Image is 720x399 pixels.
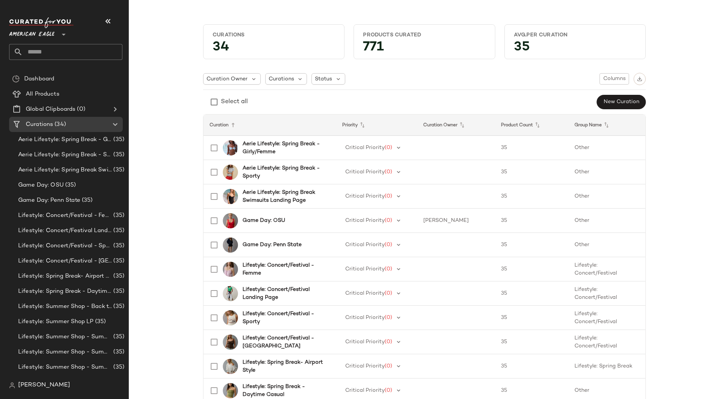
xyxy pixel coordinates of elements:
[243,310,327,326] b: Lifestyle: Concert/Festival - Sporty
[417,115,495,136] th: Curation Owner
[385,218,392,223] span: (0)
[112,135,124,144] span: (35)
[568,354,645,379] td: Lifestyle: Spring Break
[568,136,645,160] td: Other
[363,31,485,39] div: Products Curated
[345,145,385,151] span: Critical Priority
[495,184,568,209] td: 35
[243,261,327,277] b: Lifestyle: Concert/Festival - Femme
[568,233,645,257] td: Other
[637,76,642,82] img: svg%3e
[26,120,53,129] span: Curations
[18,135,112,144] span: Aerie Lifestyle: Spring Break - Girly/Femme
[243,383,327,399] b: Lifestyle: Spring Break - Daytime Casual
[417,209,495,233] td: [PERSON_NAME]
[385,193,392,199] span: (0)
[357,42,491,56] div: 771
[568,281,645,306] td: Lifestyle: Concert/Festival
[18,226,112,235] span: Lifestyle: Concert/Festival Landing Page
[345,266,385,272] span: Critical Priority
[223,310,238,325] img: 0301_6079_106_of
[112,242,124,250] span: (35)
[495,257,568,281] td: 35
[568,184,645,209] td: Other
[568,257,645,281] td: Lifestyle: Concert/Festival
[385,388,392,393] span: (0)
[207,75,247,83] span: Curation Owner
[112,333,124,341] span: (35)
[26,90,59,99] span: All Products
[385,315,392,320] span: (0)
[243,358,327,374] b: Lifestyle: Spring Break- Airport Style
[385,291,392,296] span: (0)
[80,196,93,205] span: (35)
[495,209,568,233] td: 35
[495,136,568,160] td: 35
[495,330,568,354] td: 35
[18,166,112,174] span: Aerie Lifestyle: Spring Break Swimsuits Landing Page
[18,302,112,311] span: Lifestyle: Summer Shop - Back to School Essentials
[345,242,385,248] span: Critical Priority
[223,189,238,204] img: 0751_6009_073_of
[112,211,124,220] span: (35)
[112,226,124,235] span: (35)
[64,181,76,190] span: (35)
[568,160,645,184] td: Other
[112,363,124,372] span: (35)
[514,31,636,39] div: Avg.per Curation
[18,333,112,341] span: Lifestyle: Summer Shop - Summer Abroad
[223,359,238,374] img: 1455_2594_050_of
[495,115,568,136] th: Product Count
[495,306,568,330] td: 35
[18,211,112,220] span: Lifestyle: Concert/Festival - Femme
[223,383,238,398] img: 3171_6241_309_of
[243,286,327,302] b: Lifestyle: Concert/Festival Landing Page
[112,151,124,159] span: (35)
[508,42,642,56] div: 35
[345,218,385,223] span: Critical Priority
[18,242,112,250] span: Lifestyle: Concert/Festival - Sporty
[112,302,124,311] span: (35)
[112,257,124,265] span: (35)
[94,317,106,326] span: (35)
[223,262,238,277] img: 2351_6057_577_of
[18,287,112,296] span: Lifestyle: Spring Break - Daytime Casual
[385,363,392,369] span: (0)
[495,281,568,306] td: 35
[495,160,568,184] td: 35
[18,317,94,326] span: Lifestyle: Summer Shop LP
[12,75,20,83] img: svg%3e
[345,291,385,296] span: Critical Priority
[603,76,626,82] span: Columns
[9,26,55,39] span: American Eagle
[568,209,645,233] td: Other
[568,306,645,330] td: Lifestyle: Concert/Festival
[18,348,112,357] span: Lifestyle: Summer Shop - Summer Internship
[112,287,124,296] span: (35)
[599,73,629,85] button: Columns
[345,388,385,393] span: Critical Priority
[223,335,238,350] img: 0358_6071_200_of
[315,75,332,83] span: Status
[18,151,112,159] span: Aerie Lifestyle: Spring Break - Sporty
[568,115,645,136] th: Group Name
[53,120,66,129] span: (34)
[495,354,568,379] td: 35
[336,115,417,136] th: Priority
[495,233,568,257] td: 35
[243,241,302,249] b: Game Day: Penn State
[18,272,112,281] span: Lifestyle: Spring Break- Airport Style
[9,382,15,388] img: svg%3e
[385,242,392,248] span: (0)
[213,31,335,39] div: Curations
[18,381,70,390] span: [PERSON_NAME]
[385,169,392,175] span: (0)
[24,75,54,83] span: Dashboard
[243,189,327,204] b: Aerie Lifestyle: Spring Break Swimsuits Landing Page
[221,97,248,107] div: Select all
[223,237,238,253] img: 1457_2460_410_of
[18,196,80,205] span: Game Day: Penn State
[597,95,646,109] button: New Curation
[18,363,112,372] span: Lifestyle: Summer Shop - Summer Study Sessions
[26,105,75,114] span: Global Clipboards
